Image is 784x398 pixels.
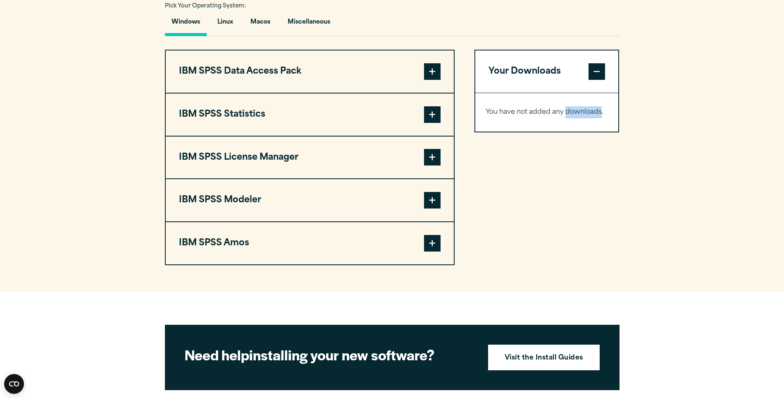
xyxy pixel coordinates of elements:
[211,12,240,36] button: Linux
[166,222,454,264] button: IBM SPSS Amos
[505,353,583,364] strong: Visit the Install Guides
[475,50,619,93] button: Your Downloads
[185,345,249,364] strong: Need help
[486,106,608,118] p: You have not added any downloads.
[488,345,600,370] a: Visit the Install Guides
[281,12,337,36] button: Miscellaneous
[185,345,474,364] h2: installing your new software?
[475,93,619,132] div: Your Downloads
[165,3,246,9] span: Pick Your Operating System:
[165,12,207,36] button: Windows
[166,50,454,93] button: IBM SPSS Data Access Pack
[166,179,454,221] button: IBM SPSS Modeler
[166,94,454,136] button: IBM SPSS Statistics
[166,137,454,179] button: IBM SPSS License Manager
[244,12,277,36] button: Macos
[4,374,24,394] button: Open CMP widget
